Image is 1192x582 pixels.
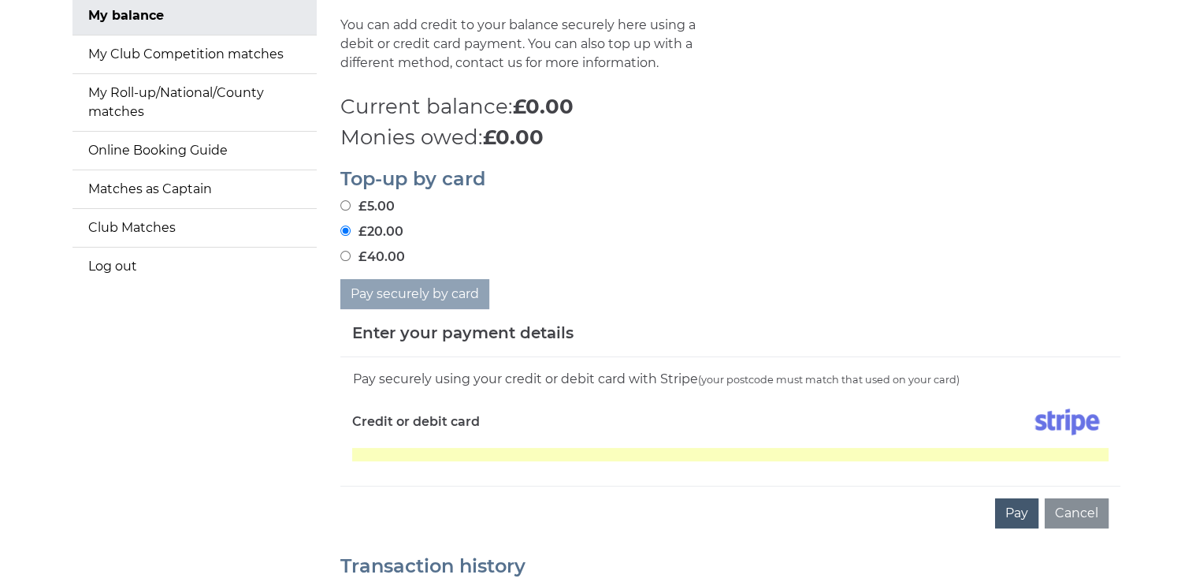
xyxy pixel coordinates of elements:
[340,251,351,261] input: £40.00
[72,209,317,247] a: Club Matches
[352,321,574,345] h5: Enter your payment details
[995,498,1038,528] button: Pay
[340,222,403,241] label: £20.00
[340,197,395,216] label: £5.00
[340,226,351,236] input: £20.00
[72,35,317,73] a: My Club Competition matches
[698,374,960,386] small: (your postcode must match that used on your card)
[340,122,1120,153] p: Monies owed:
[352,448,1108,461] iframe: Secure card payment input frame
[72,74,317,131] a: My Roll-up/National/County matches
[340,556,1120,576] h2: Transaction history
[1045,498,1108,528] button: Cancel
[340,91,1120,122] p: Current balance:
[352,402,480,442] label: Credit or debit card
[72,132,317,170] a: Online Booking Guide
[513,94,574,119] strong: £0.00
[340,200,351,211] input: £5.00
[352,369,1108,390] div: Pay securely using your credit or debit card with Stripe
[72,170,317,208] a: Matches as Captain
[483,125,544,150] strong: £0.00
[72,248,317,285] a: Log out
[340,169,1120,189] h2: Top-up by card
[340,279,489,309] button: Pay securely by card
[340,248,405,267] label: £40.00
